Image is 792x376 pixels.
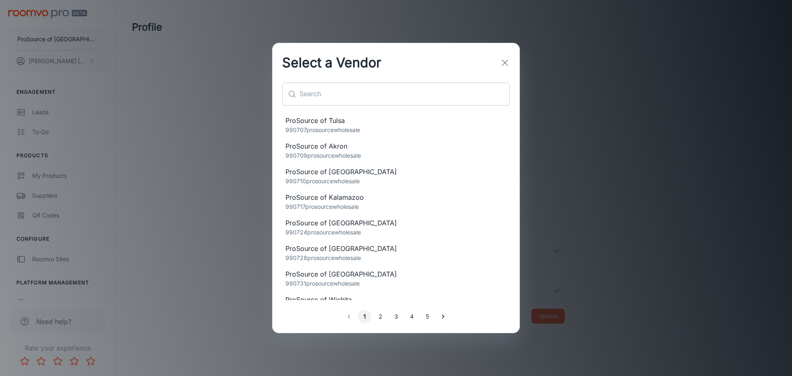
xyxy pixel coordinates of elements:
div: ProSource of Kalamazoo990717prosourcewholesale [272,189,520,215]
p: 990717prosourcewholesale [285,202,507,211]
button: Go to next page [436,310,450,323]
h2: Select a Vendor [272,43,391,83]
div: ProSource of Tulsa990707prosourcewholesale [272,112,520,138]
button: Go to page 2 [374,310,387,323]
button: Go to page 4 [405,310,418,323]
p: 990710prosourcewholesale [285,177,507,186]
p: 990707prosourcewholesale [285,125,507,135]
p: 990728prosourcewholesale [285,253,507,262]
p: 990724prosourcewholesale [285,228,507,237]
span: ProSource of [GEOGRAPHIC_DATA] [285,244,507,253]
div: ProSource of Wichita990733prosourcewholesale [272,291,520,317]
div: ProSource of [GEOGRAPHIC_DATA]990710prosourcewholesale [272,163,520,189]
span: ProSource of Wichita [285,295,507,305]
span: ProSource of Tulsa [285,116,507,125]
span: ProSource of [GEOGRAPHIC_DATA] [285,269,507,279]
div: ProSource of Akron990709prosourcewholesale [272,138,520,163]
span: ProSource of [GEOGRAPHIC_DATA] [285,218,507,228]
div: ProSource of [GEOGRAPHIC_DATA]990724prosourcewholesale [272,215,520,240]
div: ProSource of [GEOGRAPHIC_DATA]990731prosourcewholesale [272,266,520,291]
div: ProSource of [GEOGRAPHIC_DATA]990728prosourcewholesale [272,240,520,266]
span: ProSource of Kalamazoo [285,192,507,202]
p: 990731prosourcewholesale [285,279,507,288]
input: Search [299,83,510,106]
button: Go to page 5 [421,310,434,323]
span: ProSource of Akron [285,141,507,151]
span: ProSource of [GEOGRAPHIC_DATA] [285,167,507,177]
nav: pagination navigation [341,310,451,323]
button: Go to page 3 [389,310,403,323]
button: page 1 [358,310,371,323]
p: 990709prosourcewholesale [285,151,507,160]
